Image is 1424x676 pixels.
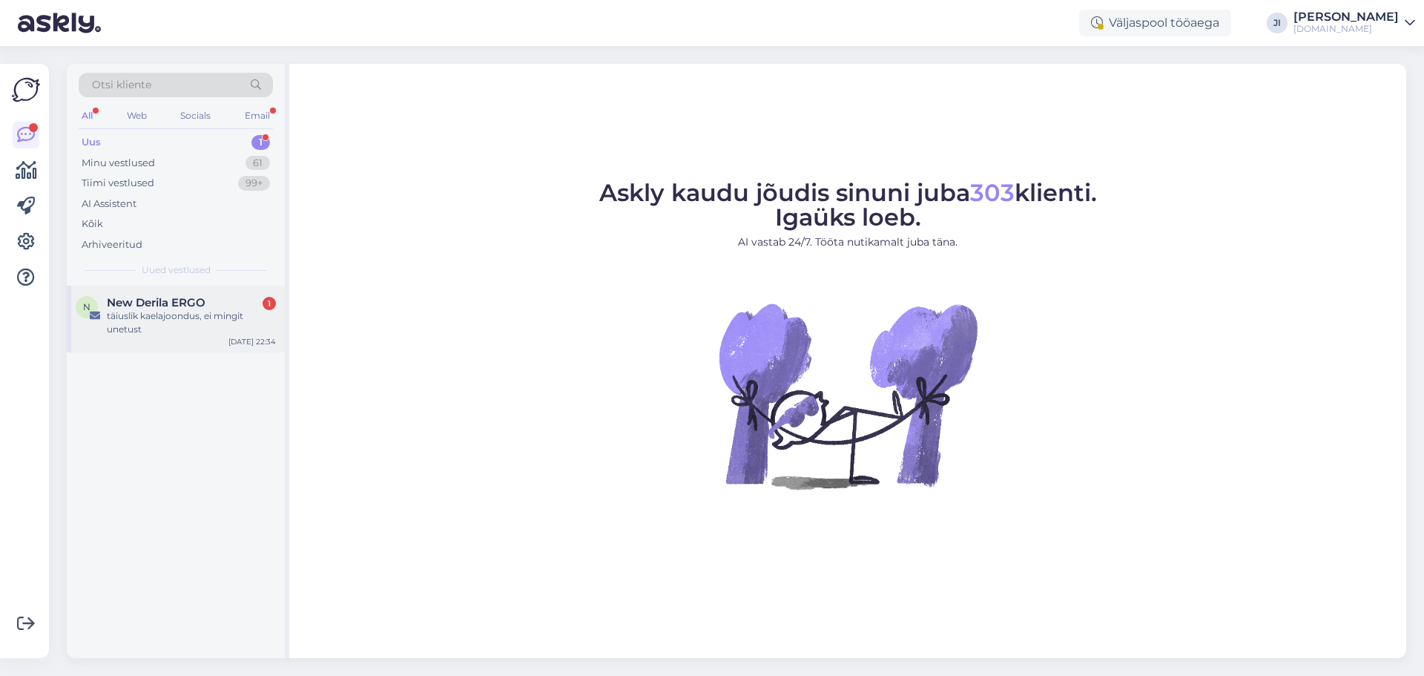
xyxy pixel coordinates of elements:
[242,106,273,125] div: Email
[82,197,136,211] div: AI Assistent
[82,176,154,191] div: Tiimi vestlused
[599,178,1097,232] span: Askly kaudu jõudis sinuni juba klienti. Igaüks loeb.
[107,309,276,336] div: täiuslik kaelajoondus, ei mingit unetust
[251,135,270,150] div: 1
[1293,11,1415,35] a: [PERSON_NAME][DOMAIN_NAME]
[177,106,214,125] div: Socials
[245,156,270,171] div: 61
[228,336,276,347] div: [DATE] 22:34
[82,237,142,252] div: Arhiveeritud
[970,178,1015,207] span: 303
[1079,10,1231,36] div: Väljaspool tööaega
[599,234,1097,250] p: AI vastab 24/7. Tööta nutikamalt juba täna.
[83,301,90,312] span: N
[1293,23,1399,35] div: [DOMAIN_NAME]
[107,296,205,309] span: New Derila ERGO
[142,263,211,277] span: Uued vestlused
[79,106,96,125] div: All
[82,156,155,171] div: Minu vestlused
[714,262,981,529] img: No Chat active
[263,297,276,310] div: 1
[1267,13,1288,33] div: JI
[1293,11,1399,23] div: [PERSON_NAME]
[238,176,270,191] div: 99+
[92,77,151,93] span: Otsi kliente
[124,106,150,125] div: Web
[82,135,101,150] div: Uus
[12,76,40,104] img: Askly Logo
[82,217,103,232] div: Kõik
